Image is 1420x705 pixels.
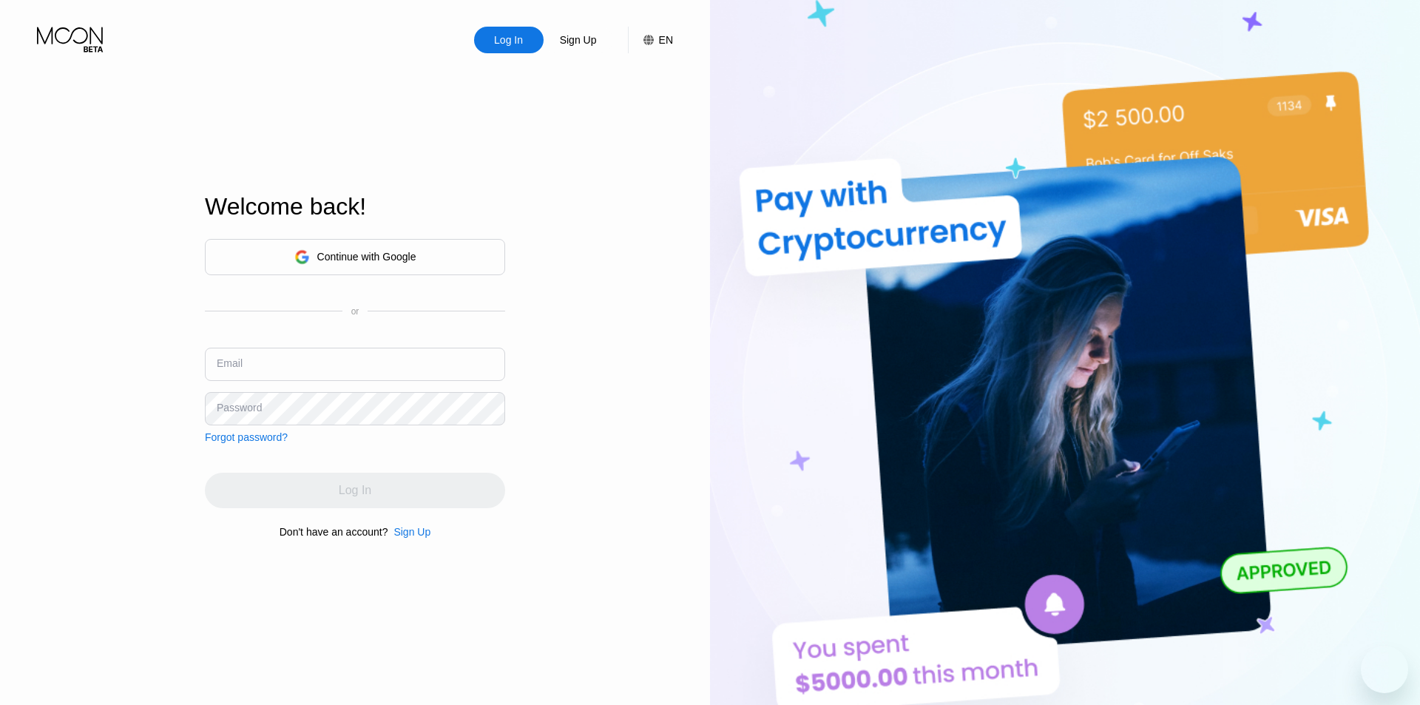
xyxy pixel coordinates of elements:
[205,431,288,443] div: Forgot password?
[659,34,673,46] div: EN
[351,306,359,317] div: or
[474,27,544,53] div: Log In
[205,193,505,220] div: Welcome back!
[1361,646,1408,693] iframe: Кнопка запуска окна обмена сообщениями
[558,33,598,47] div: Sign Up
[493,33,524,47] div: Log In
[217,402,262,414] div: Password
[317,251,416,263] div: Continue with Google
[393,526,430,538] div: Sign Up
[388,526,430,538] div: Sign Up
[544,27,613,53] div: Sign Up
[205,239,505,275] div: Continue with Google
[217,357,243,369] div: Email
[280,526,388,538] div: Don't have an account?
[628,27,673,53] div: EN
